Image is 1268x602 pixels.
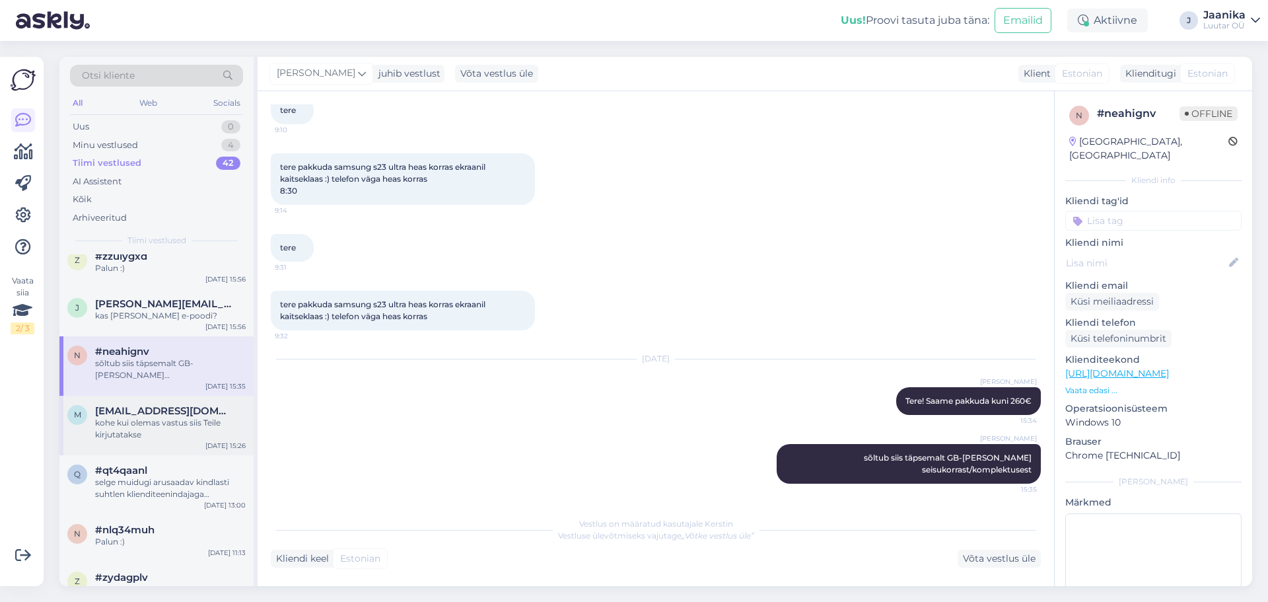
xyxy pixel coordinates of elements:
[1065,385,1242,396] p: Vaata edasi ...
[73,211,127,225] div: Arhiveeritud
[275,206,324,215] span: 9:14
[11,322,34,334] div: 2 / 3
[271,552,329,566] div: Kliendi keel
[958,550,1041,568] div: Võta vestlus üle
[1097,106,1180,122] div: # neahignv
[1065,316,1242,330] p: Kliendi telefon
[1065,402,1242,416] p: Operatsioonisüsteem
[340,552,380,566] span: Estonian
[74,469,81,479] span: q
[275,331,324,341] span: 9:32
[275,262,324,272] span: 9:31
[1069,135,1228,163] div: [GEOGRAPHIC_DATA], [GEOGRAPHIC_DATA]
[73,120,89,133] div: Uus
[95,465,147,476] span: #qt4qaanl
[980,377,1037,387] span: [PERSON_NAME]
[1065,211,1242,231] input: Lisa tag
[216,157,240,170] div: 42
[95,250,147,262] span: #zzulygxd
[75,576,80,586] span: z
[579,519,733,529] span: Vestlus on määratud kasutajale Kerstin
[1065,416,1242,430] p: Windows 10
[271,353,1041,365] div: [DATE]
[1076,110,1082,120] span: n
[75,255,80,265] span: z
[127,235,186,246] span: Tiimi vestlused
[95,298,232,310] span: jana.kolesova@bk.ru
[558,531,754,541] span: Vestluse ülevõtmiseks vajutage
[1065,279,1242,293] p: Kliendi email
[73,175,122,188] div: AI Assistent
[70,94,85,112] div: All
[137,94,160,112] div: Web
[1187,67,1228,81] span: Estonian
[1065,194,1242,208] p: Kliendi tag'id
[1067,9,1148,32] div: Aktiivne
[1065,476,1242,488] div: [PERSON_NAME]
[1065,330,1172,348] div: Küsi telefoninumbrit
[82,69,135,83] span: Otsi kliente
[1018,67,1051,81] div: Klient
[73,157,141,170] div: Tiimi vestlused
[205,381,246,391] div: [DATE] 15:35
[211,94,243,112] div: Socials
[987,484,1037,494] span: 15:35
[95,405,232,417] span: mkattai224@gmail.com
[682,531,754,541] i: „Võtke vestlus üle”
[205,274,246,284] div: [DATE] 15:56
[1066,256,1226,270] input: Lisa nimi
[205,441,246,451] div: [DATE] 15:26
[11,67,36,93] img: Askly Logo
[1065,293,1159,311] div: Küsi meiliaadressi
[1065,435,1242,449] p: Brauser
[280,162,487,196] span: tere pakkuda samsung s23 ultra heas korras ekraanil kaitseklaas :) telefon väga heas korras 8:30
[11,275,34,334] div: Vaata siia
[95,572,148,583] span: #zydagplv
[980,433,1037,443] span: [PERSON_NAME]
[995,8,1051,33] button: Emailid
[95,346,149,357] span: #neahignv
[95,262,246,274] div: Palun :)
[204,500,246,510] div: [DATE] 13:00
[74,529,81,539] span: n
[280,243,296,252] span: tere
[1203,10,1260,31] a: JaanikaLuutar OÜ
[275,125,324,135] span: 9:10
[1180,11,1198,30] div: J
[74,350,81,360] span: n
[1180,106,1238,121] span: Offline
[74,410,81,420] span: m
[1062,67,1102,81] span: Estonian
[95,310,246,322] div: kas [PERSON_NAME] e-poodi?
[221,120,240,133] div: 0
[987,416,1037,426] span: 15:34
[95,476,246,500] div: selge muidugi arusaadav kindlasti suhtlen klienditeenindajaga [PERSON_NAME] olla edaspidi hoolsam...
[1065,449,1242,463] p: Chrome [TECHNICAL_ID]
[221,139,240,152] div: 4
[1065,367,1169,379] a: [URL][DOMAIN_NAME]
[1065,496,1242,509] p: Märkmed
[1120,67,1176,81] div: Klienditugi
[280,299,487,321] span: tere pakkuda samsung s23 ultra heas korras ekraanil kaitseklaas :) telefon väga heas korras
[95,524,155,536] span: #nlq34muh
[75,303,79,313] span: j
[277,66,355,81] span: [PERSON_NAME]
[373,67,440,81] div: juhib vestlust
[1065,236,1242,250] p: Kliendi nimi
[208,548,246,558] div: [DATE] 11:13
[1065,174,1242,186] div: Kliendi info
[73,193,92,206] div: Kõik
[841,14,866,26] b: Uus!
[1203,10,1246,20] div: Jaanika
[455,65,538,83] div: Võta vestlus üle
[205,322,246,332] div: [DATE] 15:56
[280,105,296,115] span: tere
[905,396,1032,406] span: Tere! Saame pakkuda kuni 260€
[1065,353,1242,367] p: Klienditeekond
[841,13,989,28] div: Proovi tasuta juba täna:
[1203,20,1246,31] div: Luutar OÜ
[73,139,138,152] div: Minu vestlused
[95,417,246,441] div: kohe kui olemas vastus siis Teile kirjutatakse
[95,536,246,548] div: Palun :)
[95,357,246,381] div: sõltub siis täpsemalt GB-[PERSON_NAME] seisukorrast/komplektusest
